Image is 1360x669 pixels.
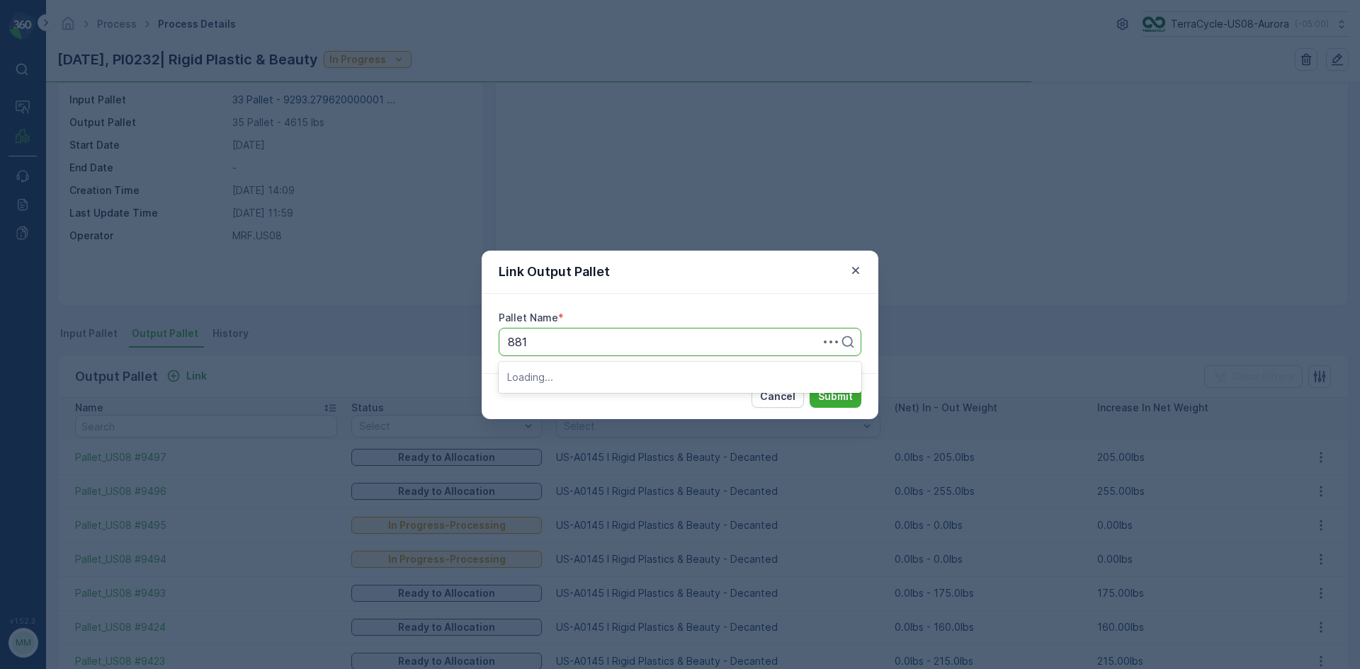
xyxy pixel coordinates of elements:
[499,311,558,324] label: Pallet Name
[760,389,795,404] p: Cancel
[818,389,853,404] p: Submit
[507,370,853,384] p: Loading...
[499,262,610,282] p: Link Output Pallet
[810,385,861,408] button: Submit
[752,385,804,408] button: Cancel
